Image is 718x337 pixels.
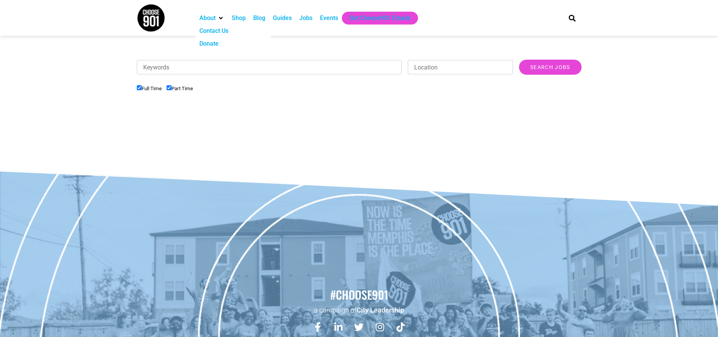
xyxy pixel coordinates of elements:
[273,14,292,23] a: Guides
[566,12,578,24] div: Search
[167,85,171,90] input: Part Time
[4,287,714,303] h2: #choose901
[199,26,228,35] a: Contact Us
[137,60,402,74] input: Keywords
[299,14,312,23] a: Jobs
[199,14,216,23] a: About
[167,86,193,91] label: Part Time
[199,39,219,48] a: Donate
[196,12,556,25] nav: Main nav
[320,14,338,23] a: Events
[232,14,246,23] a: Shop
[519,60,581,75] input: Search Jobs
[4,305,714,315] p: a campaign of
[196,12,228,25] div: About
[137,86,162,91] label: Full Time
[357,306,404,314] a: City Leadership
[253,14,265,23] a: Blog
[137,85,142,90] input: Full Time
[349,14,410,23] a: Get Choose901 Emails
[408,60,513,74] input: Location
